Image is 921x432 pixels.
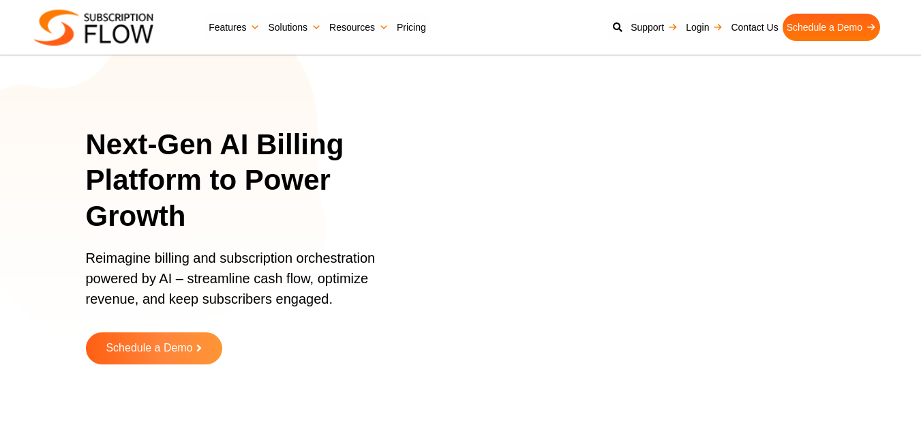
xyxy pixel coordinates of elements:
img: Subscriptionflow [34,10,153,46]
a: Login [682,14,727,41]
a: Solutions [264,14,325,41]
p: Reimagine billing and subscription orchestration powered by AI – streamline cash flow, optimize r... [86,248,408,323]
a: Contact Us [727,14,782,41]
span: Schedule a Demo [106,343,192,354]
a: Resources [325,14,393,41]
a: Pricing [393,14,430,41]
a: Support [626,14,682,41]
a: Features [205,14,264,41]
h1: Next-Gen AI Billing Platform to Power Growth [86,127,425,235]
a: Schedule a Demo [783,14,880,41]
a: Schedule a Demo [86,332,222,364]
